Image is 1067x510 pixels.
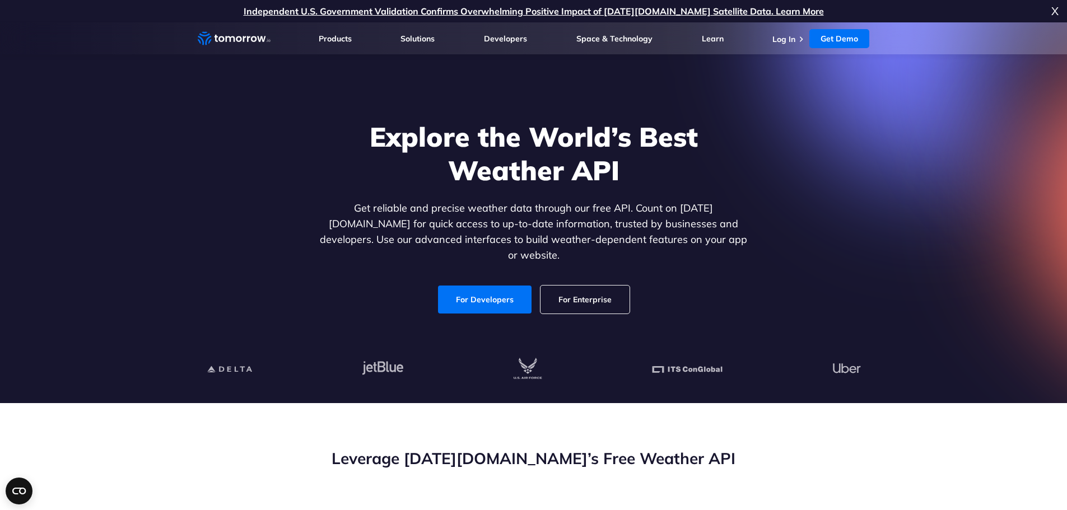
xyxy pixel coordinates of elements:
a: Solutions [400,34,435,44]
a: Products [319,34,352,44]
a: Learn [702,34,724,44]
p: Get reliable and precise weather data through our free API. Count on [DATE][DOMAIN_NAME] for quic... [318,200,750,263]
a: For Developers [438,286,532,314]
button: Open CMP widget [6,478,32,504]
a: Space & Technology [576,34,653,44]
a: For Enterprise [541,286,630,314]
a: Get Demo [809,29,869,48]
a: Independent U.S. Government Validation Confirms Overwhelming Positive Impact of [DATE][DOMAIN_NAM... [244,6,824,17]
a: Developers [484,34,527,44]
h1: Explore the World’s Best Weather API [318,120,750,187]
a: Home link [198,30,271,47]
a: Log In [772,34,795,44]
h2: Leverage [DATE][DOMAIN_NAME]’s Free Weather API [198,448,870,469]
